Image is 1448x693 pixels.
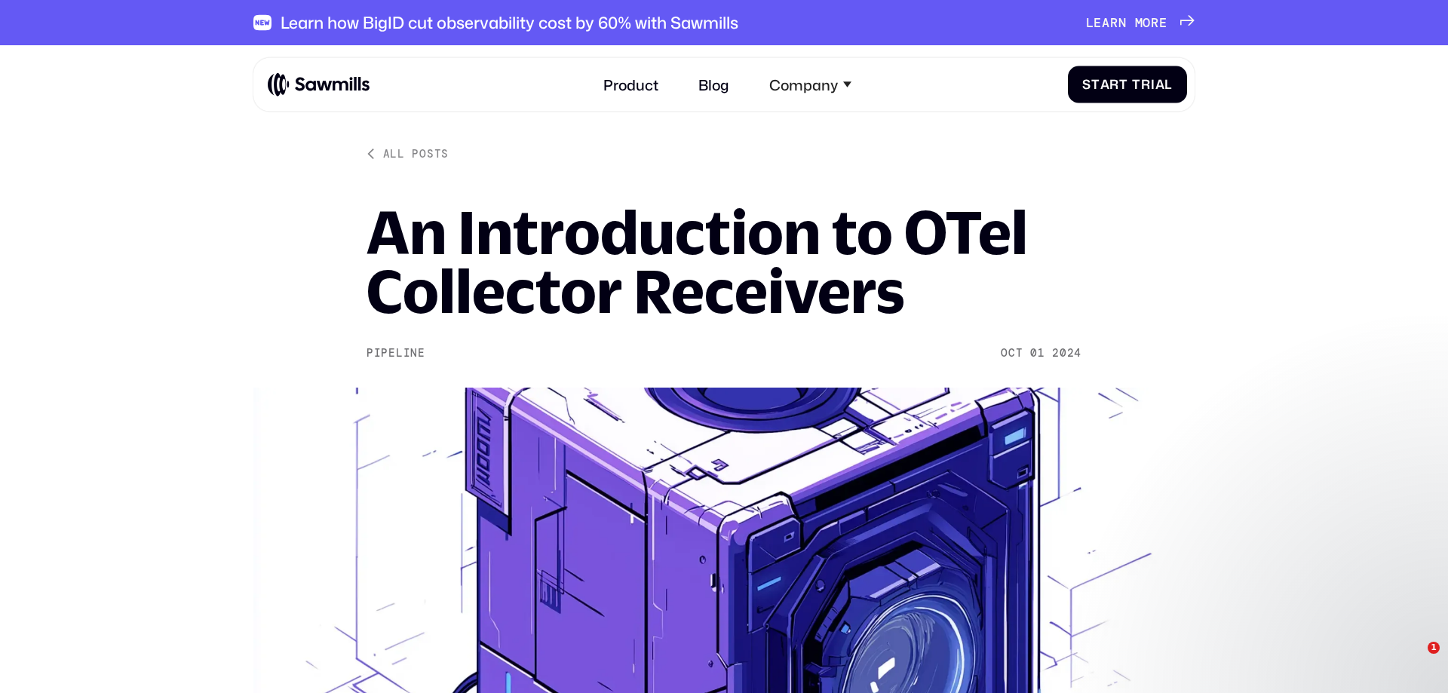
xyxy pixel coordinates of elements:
[1086,15,1094,30] span: L
[1143,15,1151,30] span: o
[1151,15,1159,30] span: r
[1428,642,1440,654] span: 1
[281,13,738,32] div: Learn how BigID cut observability cost by 60% with Sawmills
[1030,347,1045,360] div: 01
[1164,77,1173,92] span: l
[1082,77,1091,92] span: S
[1100,77,1110,92] span: a
[1109,77,1119,92] span: r
[593,65,670,104] a: Product
[1001,347,1023,360] div: Oct
[1110,15,1118,30] span: r
[1155,77,1165,92] span: a
[1102,15,1110,30] span: a
[383,146,449,161] div: All posts
[758,65,862,104] div: Company
[1119,77,1128,92] span: t
[1094,15,1102,30] span: e
[1118,15,1127,30] span: n
[1151,77,1155,92] span: i
[1086,15,1195,30] a: Learnmore
[367,347,425,360] div: Pipeline
[367,203,1081,320] h1: An Introduction to OTel Collector Receivers
[1091,77,1100,92] span: t
[688,65,741,104] a: Blog
[1159,15,1167,30] span: e
[1135,15,1143,30] span: m
[1132,77,1141,92] span: T
[1068,66,1188,103] a: StartTrial
[1397,642,1433,678] iframe: Intercom live chat
[769,75,838,93] div: Company
[1052,347,1081,360] div: 2024
[367,146,449,161] a: All posts
[1141,77,1151,92] span: r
